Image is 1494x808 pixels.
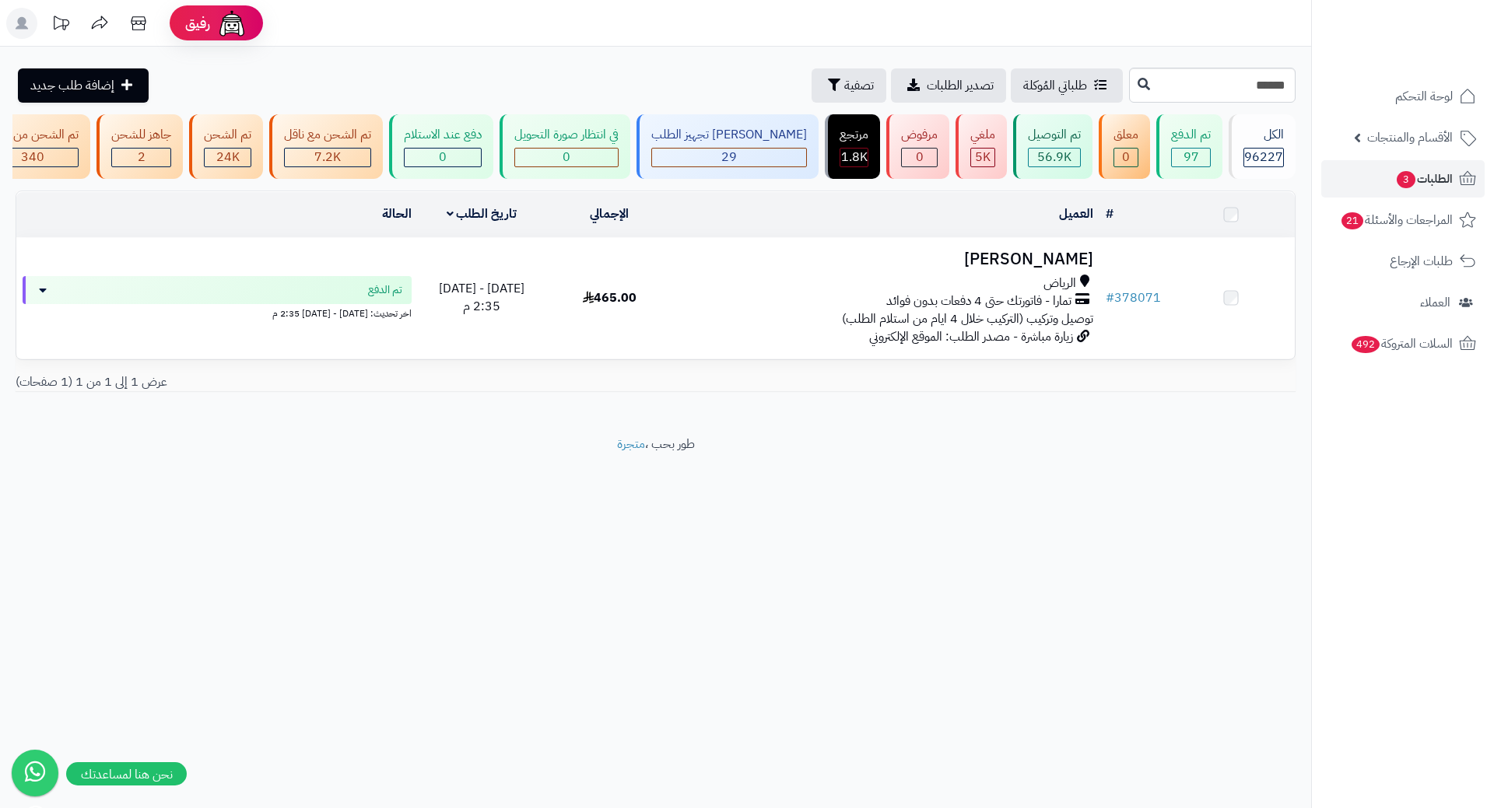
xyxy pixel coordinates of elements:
div: اخر تحديث: [DATE] - [DATE] 2:35 م [23,304,412,320]
a: المراجعات والأسئلة21 [1321,201,1485,239]
span: تم الدفع [368,282,402,298]
span: 21 [1341,212,1364,230]
a: لوحة التحكم [1321,78,1485,115]
span: تصفية [844,76,874,95]
h3: [PERSON_NAME] [680,250,1093,268]
a: [PERSON_NAME] تجهيز الطلب 29 [633,114,822,179]
span: طلباتي المُوكلة [1023,76,1087,95]
div: مرفوض [901,126,938,144]
div: مرتجع [840,126,868,144]
div: [PERSON_NAME] تجهيز الطلب [651,126,807,144]
span: المراجعات والأسئلة [1340,209,1453,231]
a: # [1106,205,1113,223]
div: 0 [405,149,481,166]
div: 29 [652,149,806,166]
span: 56.9K [1037,148,1071,166]
div: تم الشحن مع ناقل [284,126,371,144]
div: في انتظار صورة التحويل [514,126,619,144]
div: 2 [112,149,170,166]
span: إضافة طلب جديد [30,76,114,95]
span: 340 [21,148,44,166]
a: الإجمالي [590,205,629,223]
a: في انتظار صورة التحويل 0 [496,114,633,179]
span: الرياض [1043,275,1076,292]
a: تم التوصيل 56.9K [1010,114,1096,179]
a: مرتجع 1.8K [822,114,883,179]
a: الطلبات3 [1321,160,1485,198]
a: تم الشحن مع ناقل 7.2K [266,114,386,179]
img: ai-face.png [216,8,247,39]
span: السلات المتروكة [1350,333,1453,355]
span: 465.00 [583,289,637,307]
div: 24022 [205,149,251,166]
span: 5K [975,148,991,166]
span: 1.8K [841,148,868,166]
span: الأقسام والمنتجات [1367,127,1453,149]
a: #378071 [1106,289,1161,307]
div: تم الشحن [204,126,251,144]
a: دفع عند الاستلام 0 [386,114,496,179]
span: توصيل وتركيب (التركيب خلال 4 ايام من استلام الطلب) [842,310,1093,328]
span: 2 [138,148,146,166]
span: 24K [216,148,240,166]
div: 56935 [1029,149,1080,166]
div: 0 [1114,149,1138,166]
a: الكل96227 [1226,114,1299,179]
span: 492 [1352,336,1380,354]
span: لوحة التحكم [1395,86,1453,107]
a: ملغي 5K [952,114,1010,179]
span: 3 [1397,171,1416,189]
span: زيارة مباشرة - مصدر الطلب: الموقع الإلكتروني [869,327,1073,346]
button: تصفية [812,68,886,103]
a: تاريخ الطلب [447,205,517,223]
div: 4995 [971,149,994,166]
a: تحديثات المنصة [41,8,80,43]
span: رفيق [185,14,210,33]
span: 97 [1184,148,1199,166]
span: [DATE] - [DATE] 2:35 م [439,279,524,316]
a: مرفوض 0 [883,114,952,179]
span: تصدير الطلبات [927,76,994,95]
div: عرض 1 إلى 1 من 1 (1 صفحات) [4,373,656,391]
a: الحالة [382,205,412,223]
a: تم الشحن 24K [186,114,266,179]
span: 0 [563,148,570,166]
a: متجرة [617,435,645,453]
span: # [1106,289,1114,307]
div: دفع عند الاستلام [404,126,482,144]
a: إضافة طلب جديد [18,68,149,103]
a: العملاء [1321,284,1485,321]
div: 97 [1172,149,1210,166]
span: الطلبات [1395,168,1453,190]
div: تم الدفع [1171,126,1211,144]
a: تم الدفع 97 [1153,114,1226,179]
span: تمارا - فاتورتك حتى 4 دفعات بدون فوائد [886,292,1071,310]
a: معلق 0 [1096,114,1153,179]
div: معلق [1113,126,1138,144]
div: تم التوصيل [1028,126,1081,144]
div: 0 [515,149,618,166]
div: الكل [1243,126,1284,144]
img: logo-2.png [1388,12,1479,44]
div: 7222 [285,149,370,166]
a: تصدير الطلبات [891,68,1006,103]
span: 96227 [1244,148,1283,166]
div: 0 [902,149,937,166]
div: ملغي [970,126,995,144]
div: 1836 [840,149,868,166]
span: 0 [916,148,924,166]
span: 29 [721,148,737,166]
a: طلباتي المُوكلة [1011,68,1123,103]
a: العميل [1059,205,1093,223]
a: طلبات الإرجاع [1321,243,1485,280]
span: طلبات الإرجاع [1390,250,1453,272]
span: 7.2K [314,148,341,166]
span: 0 [1122,148,1130,166]
div: جاهز للشحن [111,126,171,144]
span: 0 [439,148,447,166]
a: جاهز للشحن 2 [93,114,186,179]
a: السلات المتروكة492 [1321,325,1485,362]
span: العملاء [1420,292,1450,313]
